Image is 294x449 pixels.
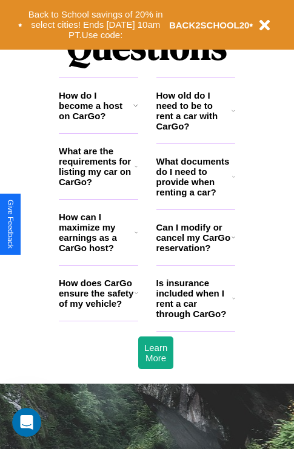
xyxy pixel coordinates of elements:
h3: How old do I need to be to rent a car with CarGo? [156,90,232,131]
div: Give Feedback [6,200,15,249]
h3: How do I become a host on CarGo? [59,90,133,121]
h3: How can I maximize my earnings as a CarGo host? [59,212,135,253]
h3: Is insurance included when I rent a car through CarGo? [156,278,232,319]
button: Learn More [138,336,173,369]
h3: How does CarGo ensure the safety of my vehicle? [59,278,135,309]
button: Back to School savings of 20% in select cities! Ends [DATE] 10am PT.Use code: [22,6,169,44]
h3: Can I modify or cancel my CarGo reservation? [156,222,232,253]
h3: What documents do I need to provide when renting a car? [156,156,233,197]
b: BACK2SCHOOL20 [169,20,250,30]
h3: What are the requirements for listing my car on CarGo? [59,146,135,187]
iframe: Intercom live chat [12,408,41,437]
